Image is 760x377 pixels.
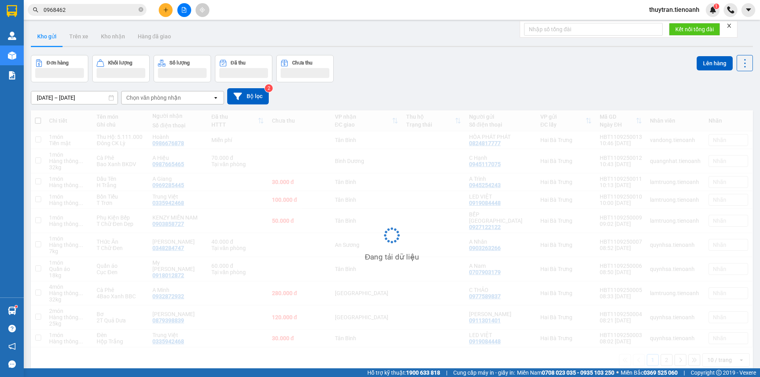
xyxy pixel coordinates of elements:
[517,368,614,377] span: Miền Nam
[131,27,177,46] button: Hàng đã giao
[8,343,16,350] span: notification
[697,56,733,70] button: Lên hàng
[63,27,95,46] button: Trên xe
[745,6,752,13] span: caret-down
[31,91,118,104] input: Select a date range.
[15,305,17,308] sup: 1
[199,7,205,13] span: aim
[177,3,191,17] button: file-add
[741,3,755,17] button: caret-down
[163,7,169,13] span: plus
[169,60,190,66] div: Số lượng
[365,251,419,263] div: Đang tải dữ liệu
[181,7,187,13] span: file-add
[276,55,334,82] button: Chưa thu
[8,325,16,332] span: question-circle
[453,368,515,377] span: Cung cấp máy in - giấy in:
[644,369,678,376] strong: 0369 525 060
[367,368,440,377] span: Hỗ trợ kỹ thuật:
[95,27,131,46] button: Kho nhận
[542,369,614,376] strong: 0708 023 035 - 0935 103 250
[139,7,143,12] span: close-circle
[8,307,16,315] img: warehouse-icon
[616,371,619,374] span: ⚪️
[8,51,16,60] img: warehouse-icon
[727,6,734,13] img: phone-icon
[227,88,269,104] button: Bộ lọc
[524,23,663,36] input: Nhập số tổng đài
[684,368,685,377] span: |
[213,95,219,101] svg: open
[621,368,678,377] span: Miền Bắc
[726,23,732,28] span: close
[716,370,722,375] span: copyright
[231,60,245,66] div: Đã thu
[108,60,132,66] div: Khối lượng
[196,3,209,17] button: aim
[714,4,719,9] sup: 1
[215,55,272,82] button: Đã thu
[643,5,706,15] span: thuytran.tienoanh
[8,32,16,40] img: warehouse-icon
[8,71,16,80] img: solution-icon
[406,369,440,376] strong: 1900 633 818
[709,6,716,13] img: icon-new-feature
[33,7,38,13] span: search
[8,360,16,368] span: message
[92,55,150,82] button: Khối lượng
[669,23,720,36] button: Kết nối tổng đài
[265,84,273,92] sup: 2
[675,25,714,34] span: Kết nối tổng đài
[446,368,447,377] span: |
[31,27,63,46] button: Kho gửi
[47,60,68,66] div: Đơn hàng
[31,55,88,82] button: Đơn hàng
[44,6,137,14] input: Tìm tên, số ĐT hoặc mã đơn
[159,3,173,17] button: plus
[154,55,211,82] button: Số lượng
[126,94,181,102] div: Chọn văn phòng nhận
[292,60,312,66] div: Chưa thu
[715,4,718,9] span: 1
[7,5,17,17] img: logo-vxr
[139,6,143,14] span: close-circle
